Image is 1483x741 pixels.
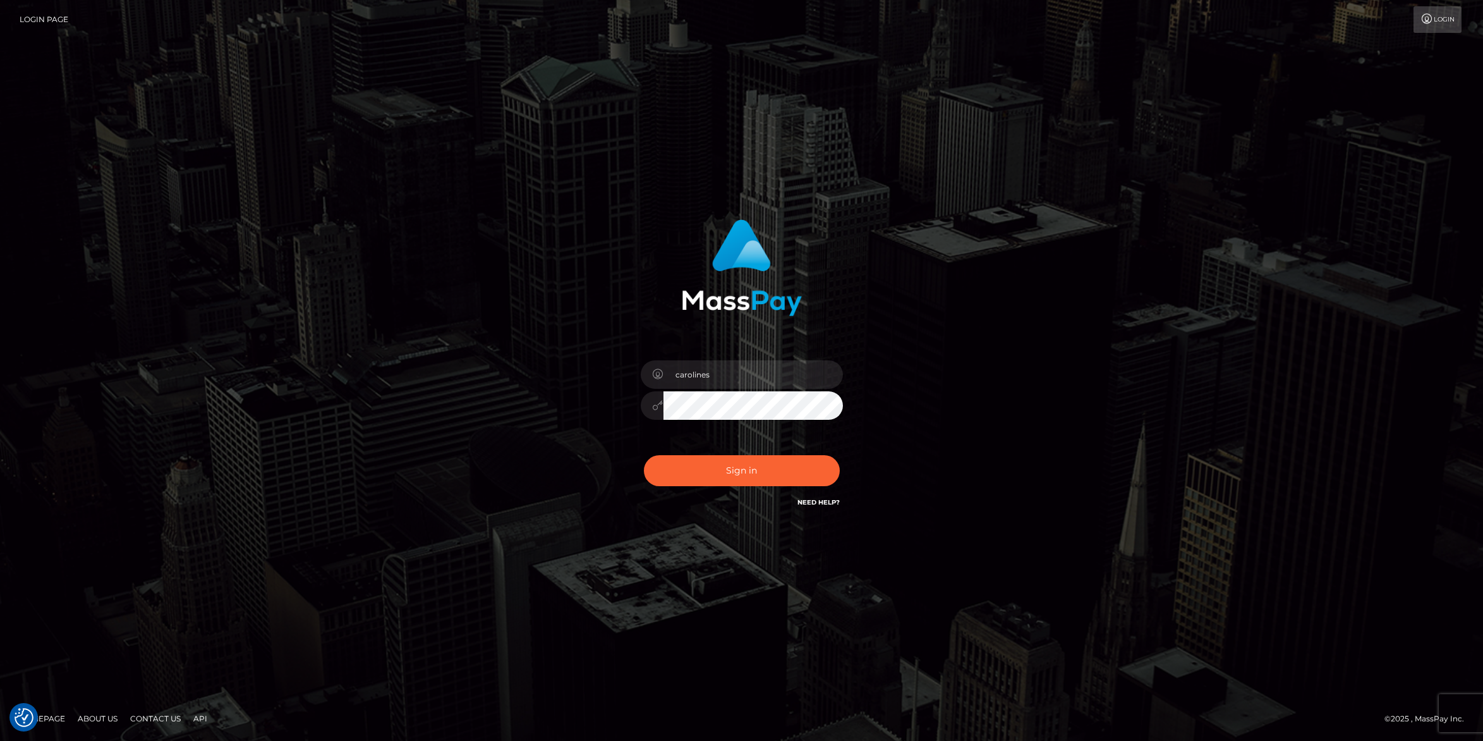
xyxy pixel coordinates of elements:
a: Login Page [20,6,68,33]
div: © 2025 , MassPay Inc. [1384,712,1474,726]
img: MassPay Login [682,219,802,316]
a: Need Help? [797,498,840,506]
button: Sign in [644,455,840,486]
button: Consent Preferences [15,708,33,727]
a: Login [1413,6,1462,33]
a: Homepage [14,709,70,728]
input: Username... [663,360,843,389]
a: API [188,709,212,728]
a: Contact Us [125,709,186,728]
a: About Us [73,709,123,728]
img: Revisit consent button [15,708,33,727]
